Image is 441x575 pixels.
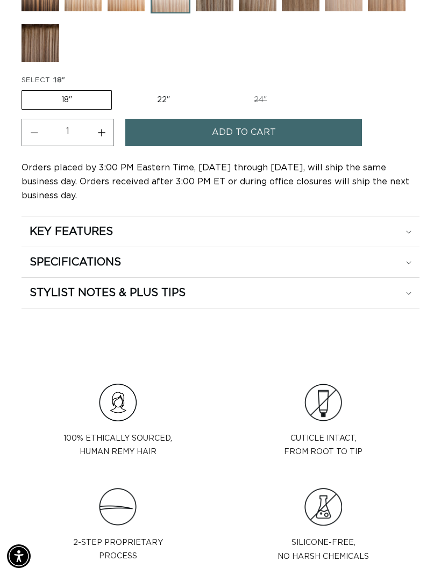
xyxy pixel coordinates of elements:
[387,523,441,575] iframe: Chat Widget
[63,432,172,459] p: 100% Ethically sourced, Human Remy Hair
[73,536,163,563] p: 2-step proprietary process
[278,536,369,563] p: Silicone-Free, No Harsh Chemicals
[30,225,113,239] h2: KEY FEATURES
[99,488,137,526] img: Clip_path_group_11631e23-4577-42dd-b462-36179a27abaf.png
[99,384,137,421] img: Hair_Icon_a70f8c6f-f1c4-41e1-8dbd-f323a2e654e6.png
[212,119,276,146] span: Add to cart
[22,90,112,110] label: 18"
[125,119,362,146] button: Add to cart
[215,91,306,109] label: 24"
[304,384,342,421] img: Clip_path_group_3e966cc6-585a-453a-be60-cd6cdacd677c.png
[284,432,362,459] p: Cuticle intact, from root to tip
[22,163,409,200] span: Orders placed by 3:00 PM Eastern Time, [DATE] through [DATE], will ship the same business day. Or...
[22,247,419,277] summary: SPECIFICATIONS
[22,278,419,308] summary: STYLIST NOTES & PLUS TIPS
[22,24,59,62] img: Como Root Tap - Q Weft
[22,24,59,67] a: Como Root Tap - Q Weft
[30,255,121,269] h2: SPECIFICATIONS
[22,75,66,86] legend: SELECT :
[118,91,209,109] label: 22"
[30,286,186,300] h2: STYLIST NOTES & PLUS TIPS
[22,217,419,247] summary: KEY FEATURES
[304,488,342,526] img: Group.png
[54,77,65,84] span: 18"
[7,544,31,568] div: Accessibility Menu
